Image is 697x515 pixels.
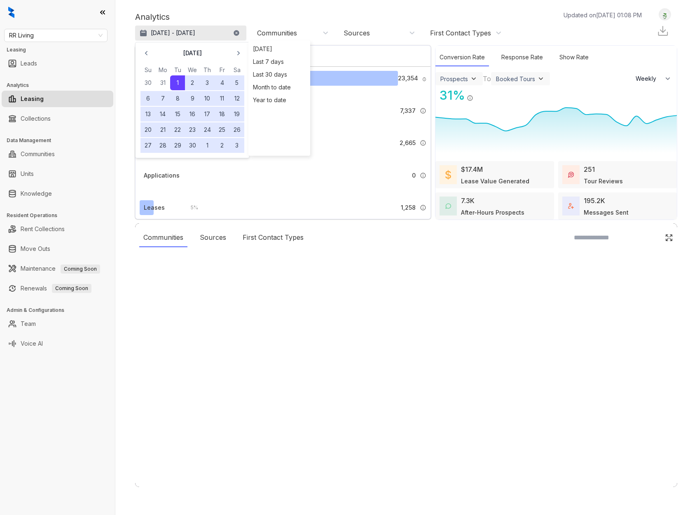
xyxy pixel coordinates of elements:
[155,75,170,90] button: 31
[8,7,14,18] img: logo
[21,146,55,162] a: Communities
[420,140,426,146] img: Info
[555,49,593,66] div: Show Rate
[21,185,52,202] a: Knowledge
[215,122,229,137] button: 25
[461,164,483,174] div: $17.4M
[196,228,230,247] div: Sources
[2,55,113,72] li: Leads
[21,280,91,297] a: RenewalsComing Soon
[584,177,623,185] div: Tour Reviews
[7,212,115,219] h3: Resident Operations
[483,74,491,84] div: To
[2,241,113,257] li: Move Outs
[250,42,308,55] div: [DATE]
[52,284,91,293] span: Coming Soon
[170,107,185,122] button: 15
[250,94,308,106] div: Year to date
[140,91,155,106] button: 6
[392,335,421,343] div: Loading...
[2,221,113,237] li: Rent Collections
[140,66,155,75] th: Sunday
[420,172,426,179] img: Info
[250,68,308,81] div: Last 30 days
[398,74,418,83] span: 23,354
[435,86,465,105] div: 31 %
[496,75,535,82] div: Booked Tours
[344,28,370,37] div: Sources
[568,172,574,178] img: TourReviews
[7,137,115,144] h3: Data Management
[139,228,187,247] div: Communities
[2,166,113,182] li: Units
[21,55,37,72] a: Leads
[257,28,297,37] div: Communities
[7,307,115,314] h3: Admin & Configurations
[200,75,215,90] button: 3
[2,91,113,107] li: Leasing
[461,196,475,206] div: 7.3K
[229,122,244,137] button: 26
[2,280,113,297] li: Renewals
[21,335,43,352] a: Voice AI
[401,203,416,212] span: 1,258
[568,203,574,209] img: TotalFum
[61,265,100,274] span: Coming Soon
[430,28,491,37] div: First Contact Types
[155,138,170,153] button: 28
[422,77,427,82] img: Info
[2,110,113,127] li: Collections
[183,49,202,57] p: [DATE]
[170,138,185,153] button: 29
[473,87,486,100] img: Click Icon
[215,138,229,153] button: 2
[584,164,595,174] div: 251
[497,49,547,66] div: Response Rate
[461,177,529,185] div: Lease Value Generated
[584,208,629,217] div: Messages Sent
[144,171,180,180] div: Applications
[185,122,200,137] button: 23
[21,221,65,237] a: Rent Collections
[155,66,170,75] th: Monday
[420,108,426,114] img: Info
[185,75,200,90] button: 2
[21,241,50,257] a: Move Outs
[215,107,229,122] button: 18
[250,55,308,68] div: Last 7 days
[445,203,451,209] img: AfterHoursConversations
[9,29,103,42] span: RR Living
[564,11,642,19] p: Updated on [DATE] 01:08 PM
[170,66,185,75] th: Tuesday
[467,95,473,101] img: Info
[229,91,244,106] button: 12
[140,138,155,153] button: 27
[155,122,170,137] button: 21
[151,29,195,37] p: [DATE] - [DATE]
[2,335,113,352] li: Voice AI
[21,316,36,332] a: Team
[239,228,308,247] div: First Contact Types
[229,138,244,153] button: 3
[435,49,489,66] div: Conversion Rate
[185,66,200,75] th: Wednesday
[215,91,229,106] button: 11
[21,110,51,127] a: Collections
[400,106,416,115] span: 7,337
[170,91,185,106] button: 8
[648,234,655,241] img: SearchIcon
[445,170,451,180] img: LeaseValue
[155,107,170,122] button: 14
[21,166,34,182] a: Units
[215,66,229,75] th: Friday
[200,107,215,122] button: 17
[537,75,545,83] img: ViewFilterArrow
[200,91,215,106] button: 10
[2,185,113,202] li: Knowledge
[461,208,524,217] div: After-Hours Prospects
[215,75,229,90] button: 4
[140,75,155,90] button: 30
[200,122,215,137] button: 24
[21,91,44,107] a: Leasing
[584,196,605,206] div: 195.2K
